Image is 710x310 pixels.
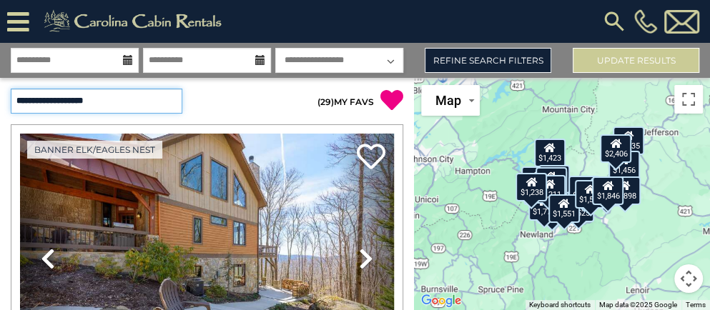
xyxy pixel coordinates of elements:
[539,165,571,194] div: $2,620
[686,301,706,309] a: Terms (opens in new tab)
[536,195,568,224] div: $2,849
[674,85,703,114] button: Toggle fullscreen view
[573,48,699,73] button: Update Results
[575,180,606,209] div: $1,565
[536,167,567,196] div: $1,565
[320,96,331,107] span: 29
[418,291,465,310] img: Google
[435,93,461,108] span: Map
[317,96,334,107] span: ( )
[631,9,661,34] a: [PHONE_NUMBER]
[36,7,234,36] img: Khaki-logo.png
[528,191,560,220] div: $1,774
[534,174,566,203] div: $1,211
[601,9,627,34] img: search-regular.svg
[609,176,641,204] div: $2,898
[516,173,547,201] div: $1,238
[568,176,600,204] div: $2,585
[613,126,644,154] div: $1,735
[27,141,162,159] a: Banner Elk/Eagles Nest
[317,96,374,107] a: (29)MY FAVS
[599,301,677,309] span: Map data ©2025 Google
[674,264,703,293] button: Map camera controls
[524,176,556,204] div: $2,585
[548,194,580,222] div: $1,551
[608,150,640,179] div: $1,456
[421,85,480,116] button: Change map style
[418,291,465,310] a: Open this area in Google Maps (opens a new window)
[592,176,623,205] div: $1,846
[425,48,551,73] a: Refine Search Filters
[357,142,385,173] a: Add to favorites
[534,139,566,167] div: $1,423
[601,134,632,162] div: $2,406
[529,300,591,310] button: Keyboard shortcuts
